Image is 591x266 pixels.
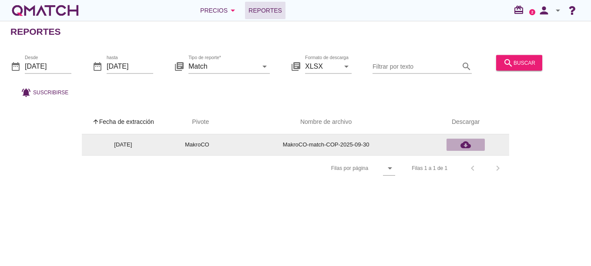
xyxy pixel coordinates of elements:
div: buscar [503,57,535,68]
div: Filas por página [244,156,395,181]
h2: Reportes [10,25,61,39]
input: Tipo de reporte* [188,59,258,73]
i: arrow_drop_down [259,61,270,71]
input: Formato de descarga [305,59,339,73]
span: Suscribirse [33,88,68,96]
i: search [503,57,514,68]
input: Filtrar por texto [373,59,460,73]
i: notifications_active [21,87,33,97]
i: redeem [514,5,527,15]
i: library_books [291,61,301,71]
th: Fecha de extracción: Sorted ascending. Activate to sort descending. [82,110,165,134]
button: Suscribirse [14,84,75,100]
i: person [535,4,553,17]
td: MakroCO [165,134,230,155]
button: Precios [193,2,245,19]
i: library_books [174,61,185,71]
button: buscar [496,55,542,70]
i: arrow_upward [92,118,99,125]
a: 2 [529,9,535,15]
i: cloud_download [460,140,471,150]
i: arrow_drop_down [385,163,395,173]
i: date_range [92,61,103,71]
td: MakroCO-match-COP-2025-09-30 [230,134,422,155]
text: 2 [531,10,534,14]
input: hasta [107,59,153,73]
div: Precios [200,5,238,16]
i: arrow_drop_down [228,5,238,16]
div: Filas 1 a 1 de 1 [412,164,447,172]
i: date_range [10,61,21,71]
input: Desde [25,59,71,73]
td: [DATE] [82,134,165,155]
a: white-qmatch-logo [10,2,80,19]
th: Nombre de archivo: Not sorted. [230,110,422,134]
a: Reportes [245,2,285,19]
i: search [461,61,472,71]
span: Reportes [248,5,282,16]
i: arrow_drop_down [341,61,352,71]
th: Descargar: Not sorted. [422,110,509,134]
th: Pivote: Not sorted. Activate to sort ascending. [165,110,230,134]
i: arrow_drop_down [553,5,563,16]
